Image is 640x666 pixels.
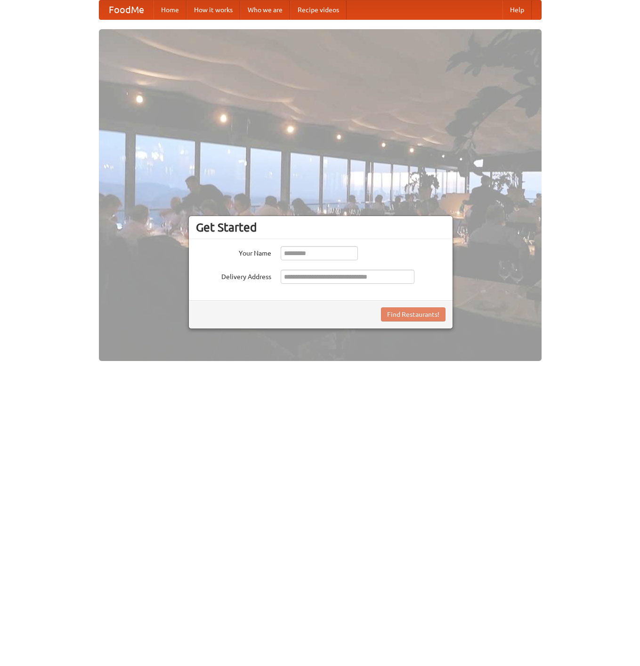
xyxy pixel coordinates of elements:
[196,220,446,234] h3: Get Started
[186,0,240,19] a: How it works
[381,307,446,321] button: Find Restaurants!
[290,0,347,19] a: Recipe videos
[240,0,290,19] a: Who we are
[99,0,154,19] a: FoodMe
[196,246,271,258] label: Your Name
[196,270,271,281] label: Delivery Address
[154,0,186,19] a: Home
[502,0,532,19] a: Help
